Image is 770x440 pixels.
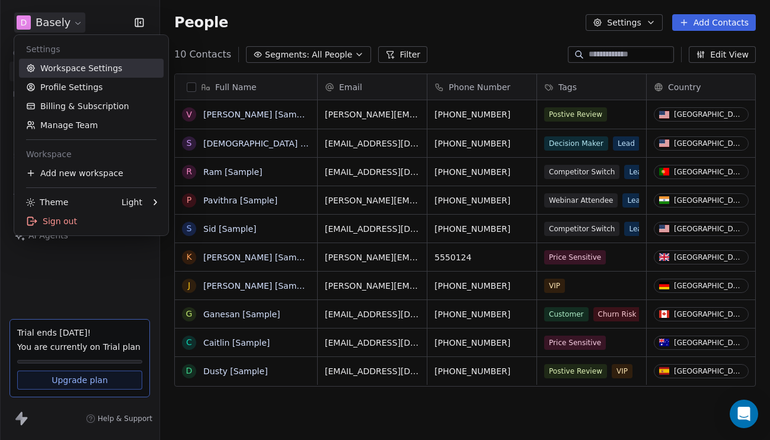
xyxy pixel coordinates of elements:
a: Profile Settings [19,78,164,97]
div: Workspace [19,145,164,164]
div: Settings [19,40,164,59]
a: Workspace Settings [19,59,164,78]
a: Billing & Subscription [19,97,164,116]
div: Theme [26,196,68,208]
div: Sign out [19,212,164,231]
div: Light [122,196,142,208]
div: Add new workspace [19,164,164,183]
a: Manage Team [19,116,164,135]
